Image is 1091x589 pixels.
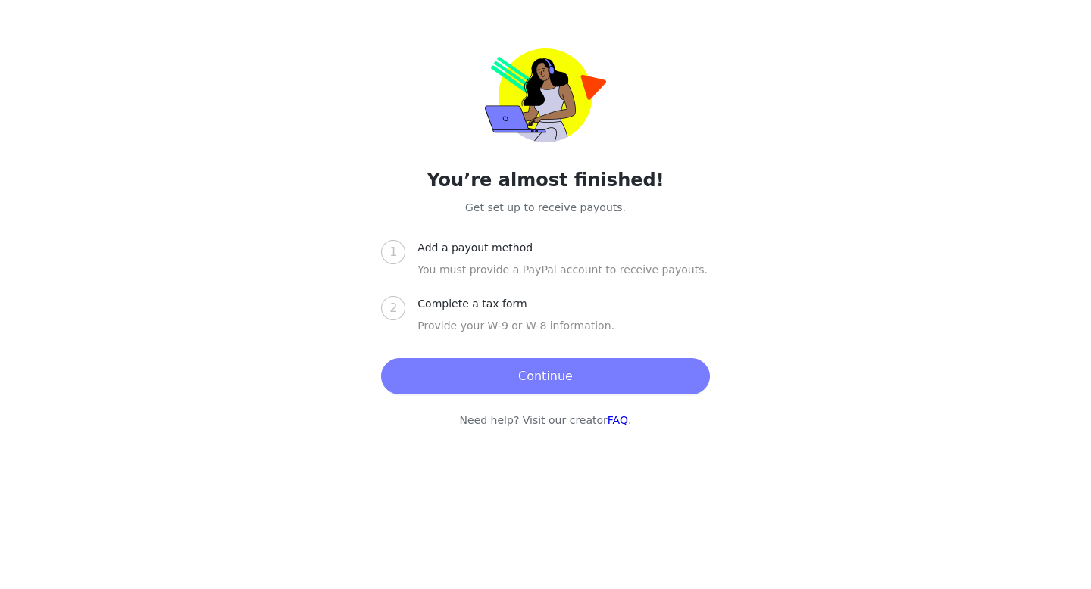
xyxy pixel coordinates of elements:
div: You must provide a PayPal account to receive payouts. [417,262,709,296]
div: Add a payout method [417,240,545,256]
p: Need help? Visit our creator . [299,413,792,429]
p: Get set up to receive payouts. [299,200,792,216]
span: 2 [389,301,397,315]
span: 1 [389,245,397,259]
div: Complete a tax form [417,296,539,312]
a: FAQ [608,414,628,426]
img: trolley-payout-onboarding.png [485,48,606,142]
button: Continue [381,358,709,394]
h2: You’re almost finished! [299,167,792,194]
div: Provide your W-9 or W-8 information. [417,318,709,352]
